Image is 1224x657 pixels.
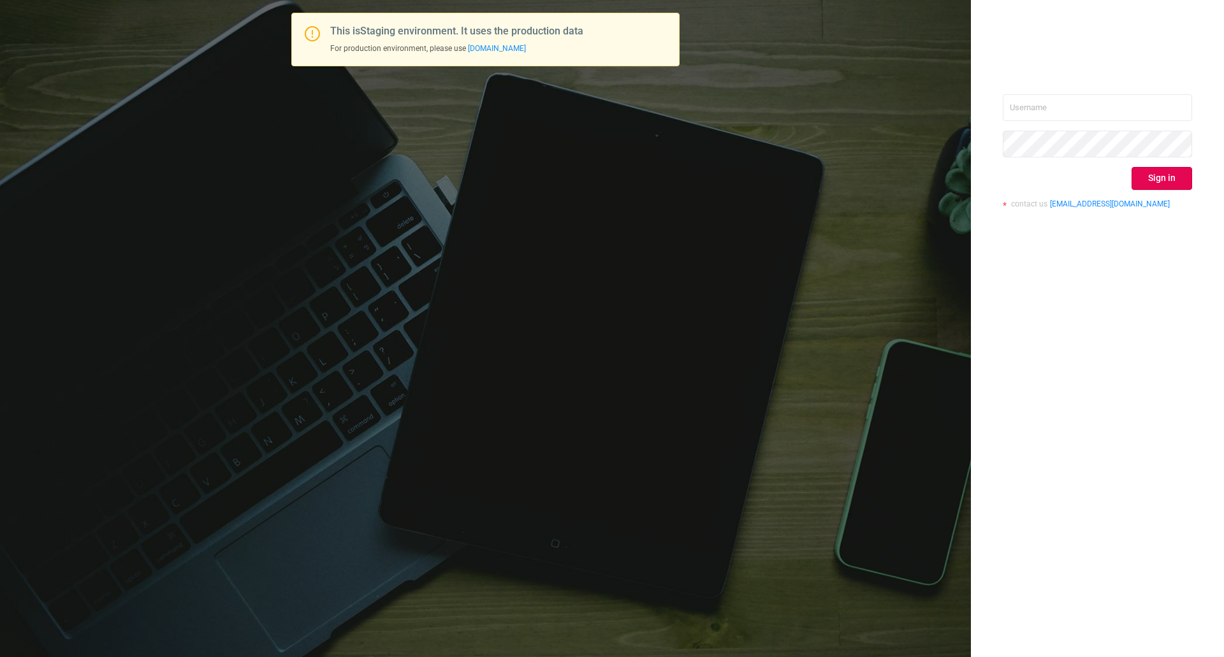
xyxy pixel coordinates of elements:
button: Sign in [1132,167,1192,190]
span: For production environment, please use [330,44,526,53]
a: [EMAIL_ADDRESS][DOMAIN_NAME] [1050,199,1170,208]
i: icon: exclamation-circle [305,26,320,41]
input: Username [1003,94,1192,121]
span: This is Staging environment. It uses the production data [330,25,583,37]
a: [DOMAIN_NAME] [468,44,526,53]
span: contact us [1011,199,1047,208]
